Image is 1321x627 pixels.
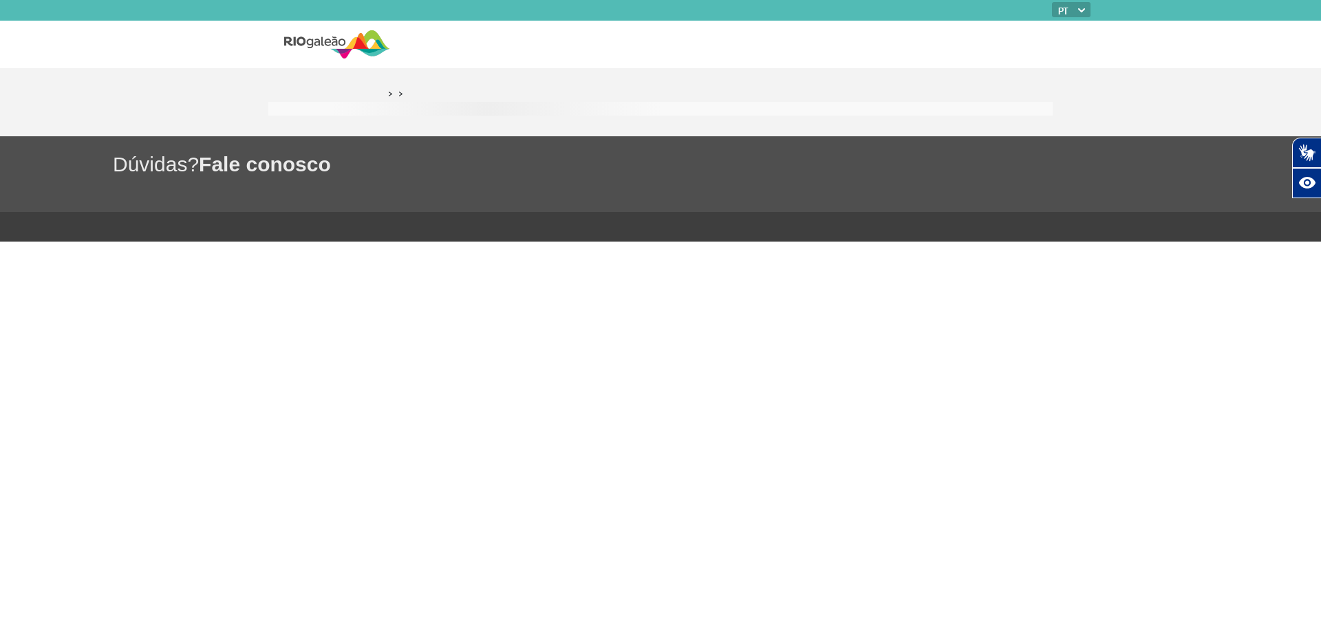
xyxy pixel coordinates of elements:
[398,85,403,101] a: >
[199,153,331,176] span: Fale conosco
[1292,168,1321,198] button: Abrir recursos assistivos.
[113,150,1321,178] h1: Dúvidas?
[1292,138,1321,198] div: Plugin de acessibilidade da Hand Talk.
[1292,138,1321,168] button: Abrir tradutor de língua de sinais.
[388,85,393,101] a: >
